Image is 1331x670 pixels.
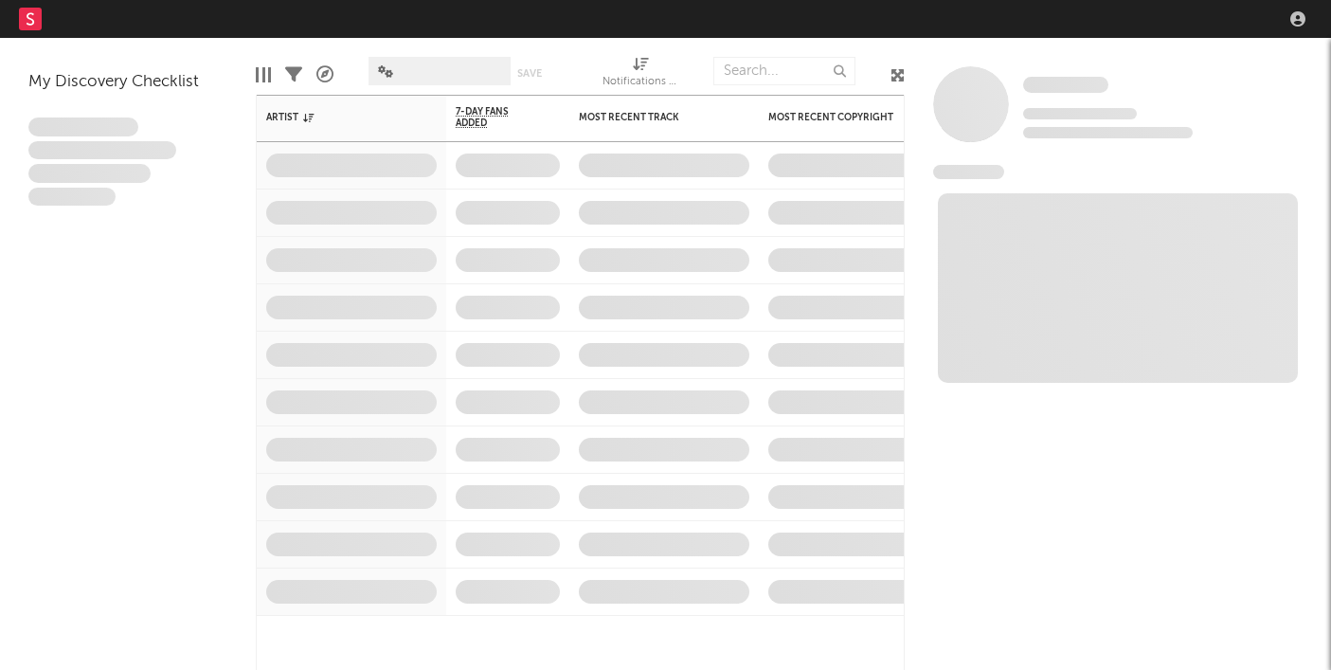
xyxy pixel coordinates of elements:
input: Search... [713,57,855,85]
span: Integer aliquet in purus et [28,141,176,160]
span: Lorem ipsum dolor [28,118,138,136]
a: Some Artist [1023,76,1108,95]
span: Tracking Since: [DATE] [1023,108,1137,119]
span: 7-Day Fans Added [456,106,531,129]
div: A&R Pipeline [316,47,333,102]
button: Save [517,68,542,79]
div: My Discovery Checklist [28,71,227,94]
span: Some Artist [1023,77,1108,93]
div: Notifications (Artist) [603,47,678,102]
div: Notifications (Artist) [603,71,678,94]
span: 0 fans last week [1023,127,1193,138]
span: News Feed [933,165,1004,179]
div: Filters [285,47,302,102]
span: Aliquam viverra [28,188,116,207]
div: Edit Columns [256,47,271,102]
span: Praesent ac interdum [28,164,151,183]
div: Artist [266,112,408,123]
div: Most Recent Track [579,112,721,123]
div: Most Recent Copyright [768,112,910,123]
